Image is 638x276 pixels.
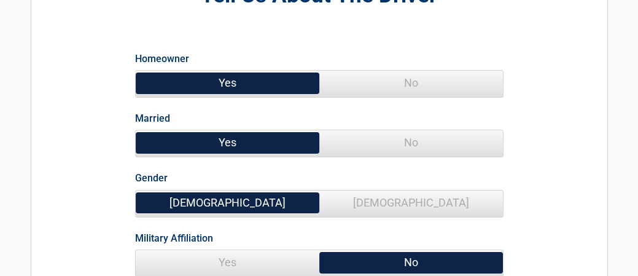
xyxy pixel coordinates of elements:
span: No [319,250,503,275]
label: Married [135,110,170,127]
span: Yes [136,130,319,155]
label: Homeowner [135,50,189,67]
span: [DEMOGRAPHIC_DATA] [136,191,319,215]
span: [DEMOGRAPHIC_DATA] [319,191,503,215]
span: Yes [136,71,319,95]
label: Gender [135,170,168,186]
span: Yes [136,250,319,275]
label: Military Affiliation [135,230,213,246]
span: No [319,71,503,95]
span: No [319,130,503,155]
